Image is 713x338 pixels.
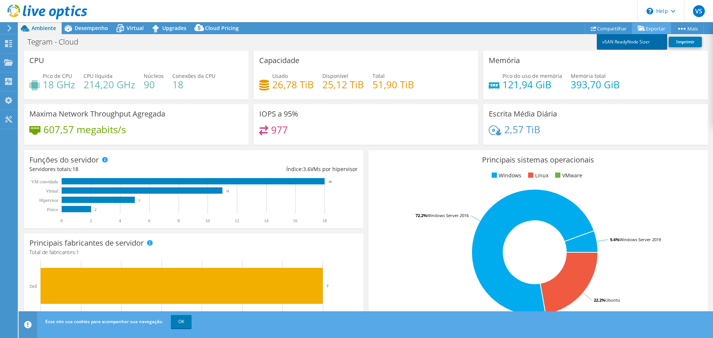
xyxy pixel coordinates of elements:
[205,24,239,32] span: Cloud Pricing
[632,23,671,34] a: Exportar
[178,218,180,223] text: 8
[144,81,164,89] h4: 90
[72,165,78,173] span: 18
[29,284,37,289] text: Dell
[504,125,540,134] h4: 2,57 TiB
[90,218,92,223] text: 2
[29,248,358,256] h4: Total de fabricantes:
[61,218,63,223] text: 0
[322,218,327,223] text: 18
[29,56,44,65] h3: CPU
[416,213,427,218] tspan: 72.2%
[29,239,144,247] h3: Principais fabricantes de servidor
[322,72,348,79] span: Disponível
[171,315,192,328] a: OK
[671,23,704,34] a: Mais
[193,165,358,173] div: Índice: VMs por hipervisor
[271,126,288,134] h4: 977
[374,156,702,164] h3: Principais sistemas operacionais
[669,37,702,47] a: Imprimir
[139,198,140,202] text: 5
[95,208,97,211] text: 2
[32,24,56,32] span: Ambiente
[43,81,75,89] h4: 18 GHz
[293,218,297,223] text: 16
[226,189,229,193] text: 11
[553,171,582,180] li: VMware
[326,284,329,288] text: 7
[597,34,667,50] a: vSAN ReadyNode Sizer
[47,207,58,212] tspan: Físico
[119,218,121,223] text: 4
[84,72,113,79] span: CPU líquida
[502,81,562,89] h4: 121,94 GiB
[272,81,314,89] h4: 26,78 TiB
[45,318,163,325] span: Esse site usa cookies para acompanhar sua navegação.
[46,188,59,194] text: Virtual
[372,72,385,79] span: Total
[84,81,135,89] h4: 214,20 GHz
[148,218,150,223] text: 6
[693,5,705,17] span: VS
[235,218,239,223] text: 12
[272,72,288,79] span: Usado
[489,110,557,118] h3: Escrita Média Diária
[372,81,414,89] h4: 51,90 TiB
[427,213,469,218] tspan: Windows Server 2016
[489,56,520,65] h3: Memória
[162,24,186,32] span: Upgrades
[328,180,332,184] text: 18
[502,72,562,79] span: Pico do uso de memória
[264,218,268,223] text: 14
[526,171,548,180] li: Linux
[43,72,72,79] span: Pico de CPU
[39,198,58,203] text: Hipervisor
[172,81,215,89] h4: 18
[75,24,108,32] span: Desempenho
[31,179,58,184] text: VM convidada
[259,56,299,65] h3: Capacidade
[144,72,164,79] span: Núcleos
[43,125,126,134] h4: 607,57 megabits/s
[322,81,364,89] h4: 25,12 TiB
[29,165,193,173] div: Servidores totais:
[610,237,619,242] tspan: 5.6%
[76,249,79,256] span: 1
[605,297,620,303] tspan: Ubuntu
[24,38,90,46] h1: Tegram - Cloud
[127,24,144,32] span: Virtual
[619,237,661,242] tspan: Windows Server 2019
[172,72,215,79] span: Conexões da CPU
[29,110,165,118] h3: Maxima Network Throughput Agregada
[29,156,99,164] h3: Funções do servidor
[490,171,521,180] li: Windows
[571,72,606,79] span: Memória total
[259,110,298,118] h3: IOPS a 95%
[585,23,632,34] a: Compartilhar
[571,81,620,89] h4: 393,70 GiB
[647,8,653,14] svg: \n
[303,165,310,173] span: 3.6
[205,218,210,223] text: 10
[594,297,605,303] tspan: 22.2%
